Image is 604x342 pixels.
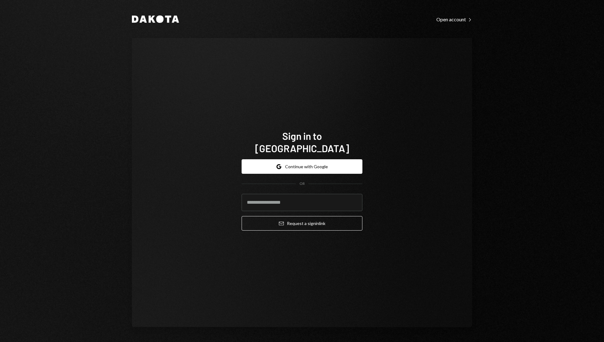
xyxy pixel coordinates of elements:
button: Continue with Google [242,159,362,174]
button: Request a signinlink [242,216,362,231]
h1: Sign in to [GEOGRAPHIC_DATA] [242,130,362,154]
div: OR [300,181,305,186]
a: Open account [436,16,472,23]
